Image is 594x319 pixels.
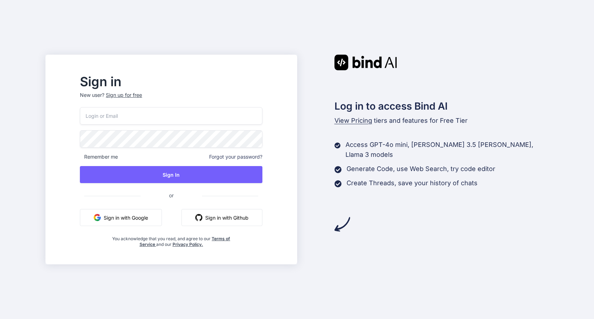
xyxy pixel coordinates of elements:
button: Sign In [80,166,262,183]
a: Terms of Service [140,236,230,247]
img: github [195,214,202,221]
span: or [141,187,202,204]
a: Privacy Policy. [173,242,203,247]
img: Bind AI logo [334,55,397,70]
h2: Sign in [80,76,262,87]
input: Login or Email [80,107,262,125]
div: You acknowledge that you read, and agree to our and our [110,232,232,247]
div: Sign up for free [106,92,142,99]
p: New user? [80,92,262,107]
p: Access GPT-4o mini, [PERSON_NAME] 3.5 [PERSON_NAME], Llama 3 models [345,140,549,160]
button: Sign in with Github [181,209,262,226]
span: Forgot your password? [209,153,262,160]
p: Create Threads, save your history of chats [347,178,478,188]
span: View Pricing [334,117,372,124]
img: google [94,214,101,221]
h2: Log in to access Bind AI [334,99,549,114]
p: Generate Code, use Web Search, try code editor [347,164,495,174]
span: Remember me [80,153,118,160]
button: Sign in with Google [80,209,162,226]
img: arrow [334,216,350,232]
p: tiers and features for Free Tier [334,116,549,126]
